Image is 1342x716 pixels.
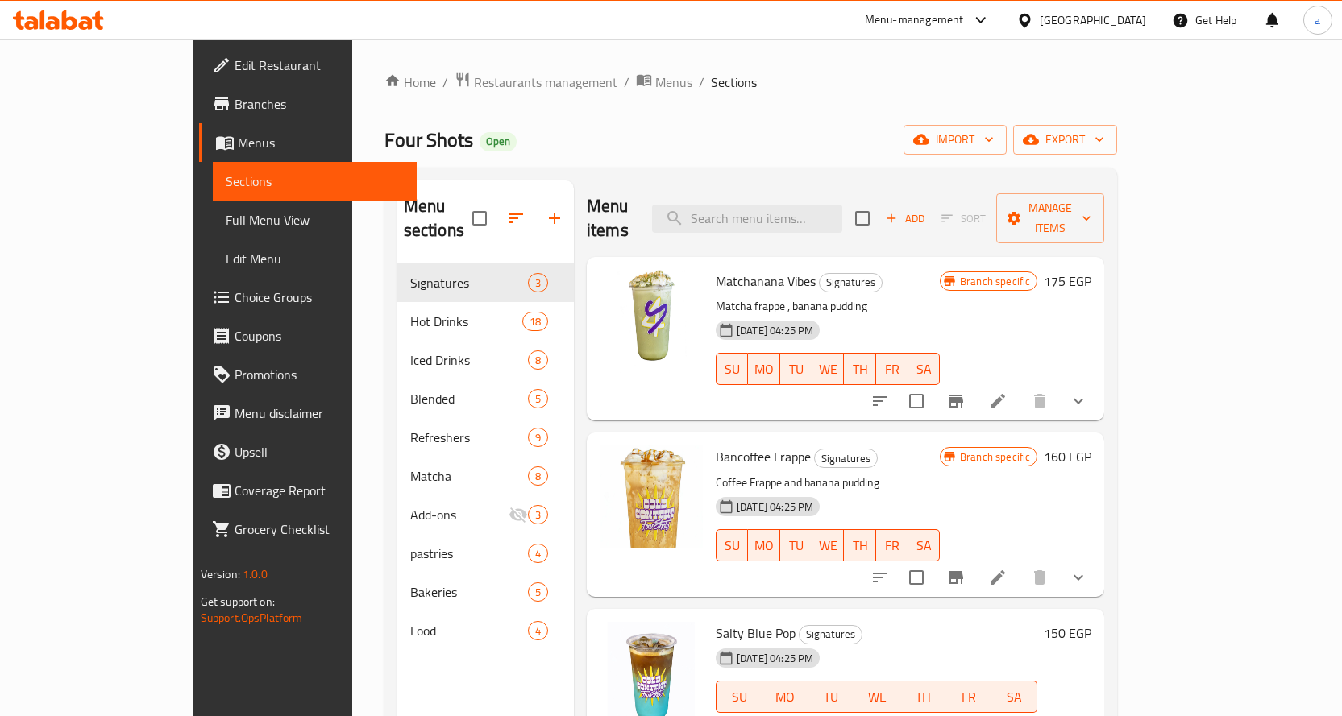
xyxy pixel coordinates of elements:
span: TH [850,534,870,557]
span: Restaurants management [474,72,617,92]
div: Add-ons3 [397,495,574,534]
span: Add [883,209,927,228]
button: TH [844,353,876,385]
span: [DATE] 04:25 PM [730,323,820,338]
h6: 150 EGP [1044,622,1091,644]
li: / [624,72,629,92]
button: MO [762,681,808,713]
h2: Menu sections [404,194,472,242]
span: SA [998,685,1031,709]
button: FR [945,681,991,713]
span: import [916,130,994,150]
div: Iced Drinks8 [397,341,574,379]
li: / [699,72,704,92]
button: show more [1059,382,1098,420]
div: items [528,621,548,640]
span: Branch specific [954,449,1037,465]
span: Edit Menu [226,249,404,268]
a: Full Menu View [213,201,417,239]
p: Matcha frappe , banana pudding [716,296,940,317]
span: SU [723,534,742,557]
h6: 160 EGP [1044,445,1091,468]
span: FR [883,534,902,557]
a: Upsell [199,432,417,471]
button: delete [1020,558,1059,597]
div: Hot Drinks18 [397,302,574,341]
span: Hot Drinks [410,312,522,331]
button: Add section [535,199,574,238]
div: Refreshers9 [397,418,574,457]
h6: 175 EGP [1044,270,1091,292]
span: Coupons [235,326,404,346]
span: MO [754,534,774,557]
span: WE [819,358,838,381]
span: TH [850,358,870,381]
button: WE [812,529,845,561]
li: / [442,72,448,92]
a: Edit Restaurant [199,46,417,85]
span: SA [915,534,934,557]
span: TU [787,534,806,557]
span: Sections [226,172,404,191]
button: MO [748,529,780,561]
div: [GEOGRAPHIC_DATA] [1040,11,1146,29]
a: Grocery Checklist [199,510,417,548]
button: TU [780,353,812,385]
a: Menus [636,72,692,93]
a: Promotions [199,355,417,394]
span: 8 [529,353,547,368]
button: TU [808,681,854,713]
span: export [1026,130,1104,150]
span: MO [754,358,774,381]
div: Signatures [799,625,862,644]
a: Sections [213,162,417,201]
span: Sort sections [496,199,535,238]
a: Menus [199,123,417,162]
span: Salty Blue Pop [716,621,796,645]
button: TH [844,529,876,561]
span: 4 [529,623,547,639]
span: Open [480,135,517,148]
span: SU [723,358,742,381]
div: items [522,312,548,331]
a: Branches [199,85,417,123]
span: Select section first [931,206,996,231]
div: items [528,466,548,486]
span: Bakeries [410,582,528,602]
span: Blended [410,389,528,408]
span: 4 [529,546,547,561]
button: SA [908,353,941,385]
div: items [528,428,548,447]
span: [DATE] 04:25 PM [730,651,820,666]
svg: Show Choices [1069,391,1088,411]
button: FR [876,353,908,385]
span: WE [819,534,838,557]
h2: Menu items [587,194,633,242]
span: Version: [201,564,240,585]
a: Support.OpsPlatform [201,607,303,628]
span: Signatures [410,273,528,292]
div: items [528,389,548,408]
div: items [528,505,548,524]
button: sort-choices [861,558,900,597]
div: items [528,273,548,292]
span: 8 [529,469,547,484]
span: Matchanana Vibes [716,269,816,293]
span: Add-ons [410,505,509,524]
span: Upsell [235,442,404,461]
span: FR [952,685,985,709]
svg: Inactive section [509,505,528,524]
a: Coverage Report [199,471,417,510]
span: MO [769,685,802,709]
span: WE [861,685,894,709]
a: Choice Groups [199,278,417,317]
span: Sections [711,72,757,92]
span: [DATE] 04:25 PM [730,499,820,515]
a: Edit menu item [988,568,1008,587]
div: Food4 [397,611,574,650]
span: Iced Drinks [410,350,528,370]
span: FR [883,358,902,381]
